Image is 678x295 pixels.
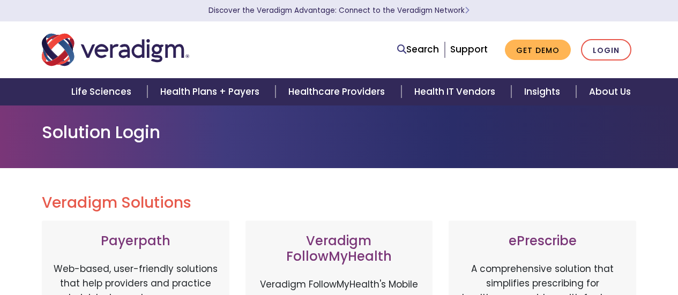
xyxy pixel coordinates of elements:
a: Health IT Vendors [401,78,511,105]
a: Search [397,42,439,57]
span: Learn More [465,5,470,16]
a: Insights [511,78,576,105]
a: Life Sciences [58,78,147,105]
h2: Veradigm Solutions [42,194,637,212]
img: Veradigm logo [42,32,189,67]
a: Get Demo [505,40,571,60]
a: Login [581,39,631,61]
a: Healthcare Providers [275,78,401,105]
h3: Payerpath [53,233,219,249]
a: Discover the Veradigm Advantage: Connect to the Veradigm NetworkLearn More [208,5,470,16]
h3: ePrescribe [459,233,625,249]
a: Support [450,43,488,56]
a: Health Plans + Payers [147,78,275,105]
h1: Solution Login [42,122,637,142]
h3: Veradigm FollowMyHealth [256,233,422,264]
a: About Us [576,78,644,105]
